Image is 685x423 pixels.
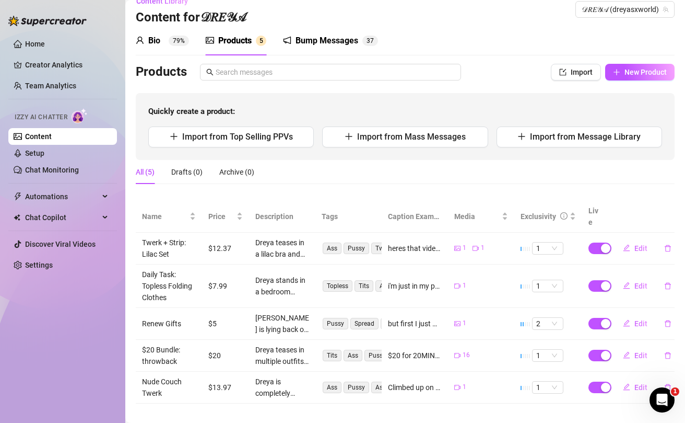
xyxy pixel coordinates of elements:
button: Collapse window [314,4,334,24]
iframe: Intercom live chat [649,387,675,413]
span: Edit [634,319,647,328]
span: Feet [381,318,401,329]
span: edit [623,383,630,391]
button: Import from Message Library [497,127,662,147]
span: Tits [355,280,373,292]
div: Dreya is completely naked, on all fours in a living room, showing off her thick ass and spread ch... [255,376,309,399]
span: info-circle [560,212,568,220]
button: Import [551,64,601,81]
a: Settings [25,261,53,269]
button: delete [656,240,680,257]
td: $20 Bundle: throwback [136,340,202,372]
span: import [559,68,566,76]
span: Edit [634,244,647,253]
td: Renew Gifts [136,308,202,340]
span: Chat Copilot [25,209,99,226]
a: Creator Analytics [25,56,109,73]
span: delete [664,320,671,327]
span: 1 [536,350,559,361]
td: Twerk + Strip: Lilac Set [136,233,202,265]
a: Setup [25,149,44,157]
span: 1 [463,243,466,253]
span: 5 [259,37,263,44]
span: delete [664,245,671,252]
div: Archive (0) [219,166,254,178]
button: Edit [615,240,656,257]
span: plus [345,132,353,141]
span: picture [206,36,214,44]
th: Caption Example [382,201,448,233]
button: New Product [605,64,675,81]
span: Ass [323,382,341,393]
img: logo-BBDzfeDw.svg [8,16,87,26]
a: Discover Viral Videos [25,240,96,248]
span: Topless [323,280,352,292]
h3: Products [136,64,187,81]
span: 1 [463,382,466,392]
strong: Quickly create a product: [148,107,235,116]
span: thunderbolt [14,192,22,201]
div: Did this answer your question? [13,304,347,316]
div: Exclusivity [521,211,556,222]
span: Media [454,211,500,222]
span: 7 [370,37,374,44]
span: team [663,6,669,13]
span: Name [142,211,187,222]
span: Ass [323,243,341,254]
td: $7.99 [202,265,249,308]
span: 1 [463,281,466,291]
a: Content [25,132,52,141]
a: Team Analytics [25,82,76,90]
span: smiley reaction [193,315,220,336]
div: but first I just wanted to send this to you.. check it out 😋 [388,318,442,329]
span: Edit [634,282,647,290]
th: Description [249,201,315,233]
span: Import from Message Library [530,132,641,142]
span: plus [170,132,178,141]
span: Pussy [364,350,390,361]
td: Nude Couch Twerk [136,372,202,404]
span: Import from Mass Messages [357,132,466,142]
span: Pussy [344,243,369,254]
span: Izzy AI Chatter [15,112,67,122]
span: Pussy [344,382,369,393]
span: video-camera [454,283,460,289]
a: Home [25,40,45,48]
td: $12.37 [202,233,249,265]
span: edit [623,319,630,327]
span: 1 [536,280,559,292]
span: picture [454,321,460,327]
span: edit [623,351,630,359]
button: delete [656,379,680,396]
span: notification [283,36,291,44]
button: Import from Mass Messages [322,127,488,147]
span: edit [623,282,630,289]
span: Asshole [371,382,402,393]
span: video-camera [454,384,460,391]
span: 2 [536,318,559,329]
div: heres that video you was looking for love ;) [388,243,442,254]
div: Products [218,35,252,47]
div: Dreya teases in a lilac bra and thong, showing off her thick ass while leaning over a dresser. Sh... [255,237,309,260]
div: Drafts (0) [171,166,203,178]
sup: 5 [256,36,266,46]
div: Close [334,4,352,23]
span: edit [623,244,630,251]
div: $20 for 20MINS worth of old content 😈🩷💋 [388,350,442,361]
span: Spread [350,318,379,329]
span: Pussy [323,318,348,329]
span: Edit [634,351,647,360]
span: Twerking [371,243,405,254]
th: Media [448,201,514,233]
span: Edit [634,383,647,392]
button: Edit [615,315,656,332]
span: Ass [344,350,362,361]
sup: 37 [362,36,378,46]
td: $20 [202,340,249,372]
h3: Content for 𝒟𝑅𝐸𝒴𝒜 [136,9,246,26]
span: Tits [323,350,341,361]
sup: 79% [169,36,189,46]
img: AI Chatter [72,108,88,123]
span: disappointed reaction [139,315,166,336]
div: Bio [148,35,160,47]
